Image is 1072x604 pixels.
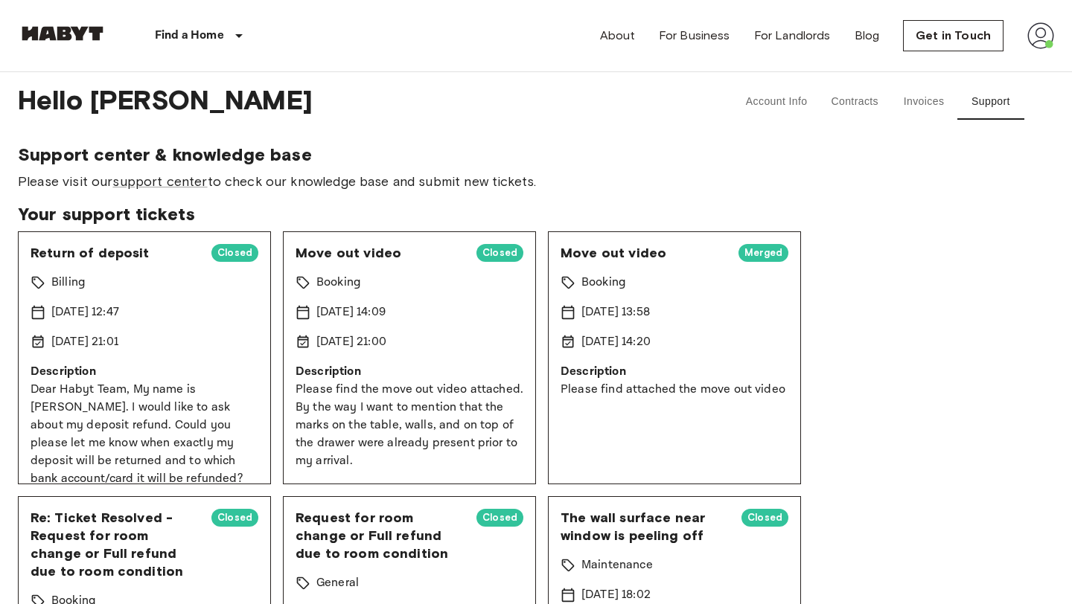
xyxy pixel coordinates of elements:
[51,274,86,292] p: Billing
[738,245,788,260] span: Merged
[31,244,200,262] span: Return of deposit
[734,84,820,120] button: Account Info
[581,274,626,292] p: Booking
[741,510,788,525] span: Closed
[754,27,831,45] a: For Landlords
[31,381,258,524] p: Dear Habyt Team, My name is [PERSON_NAME]. I would like to ask about my deposit refund. Could you...
[31,509,200,580] span: Re: Ticket Resolved - Request for room change or Full refund due to room condition
[51,303,119,321] p: [DATE] 12:47
[581,333,651,351] p: [DATE] 14:20
[31,363,258,381] p: Description
[957,84,1024,120] button: Support
[1027,22,1054,49] img: avatar
[296,509,465,562] span: Request for room change or Full refund due to room condition
[211,245,258,260] span: Closed
[890,84,957,120] button: Invoices
[296,363,523,381] p: Description
[581,586,651,604] p: [DATE] 18:02
[18,84,692,120] span: Hello [PERSON_NAME]
[561,381,788,399] p: Please find attached the move out video
[561,363,788,381] p: Description
[316,303,386,321] p: [DATE] 14:09
[51,333,118,351] p: [DATE] 21:01
[581,556,653,574] p: Maintenance
[155,27,224,45] p: Find a Home
[561,244,727,262] span: Move out video
[903,20,1004,51] a: Get in Touch
[18,203,1054,225] span: Your support tickets
[296,244,465,262] span: Move out video
[316,274,361,292] p: Booking
[316,574,359,592] p: General
[600,27,635,45] a: About
[659,27,730,45] a: For Business
[476,510,523,525] span: Closed
[476,245,523,260] span: Closed
[855,27,880,45] a: Blog
[18,26,107,41] img: Habyt
[211,510,258,525] span: Closed
[112,173,207,190] a: support center
[18,144,1054,166] span: Support center & knowledge base
[561,509,730,544] span: The wall surface near window is peeling off
[18,172,1054,191] span: Please visit our to check our knowledge base and submit new tickets.
[581,303,650,321] p: [DATE] 13:58
[819,84,890,120] button: Contracts
[316,333,386,351] p: [DATE] 21:00
[296,381,523,470] p: Please find the move out video attached. By the way I want to mention that the marks on the table...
